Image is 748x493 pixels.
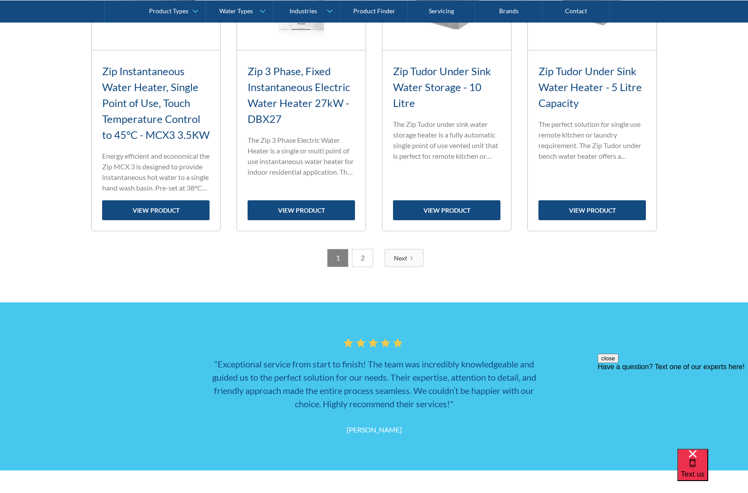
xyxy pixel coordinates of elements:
[393,63,500,111] h3: Zip Tudor Under Sink Water Storage - 10 Litre
[248,200,355,220] a: view product
[393,200,500,220] a: view product
[102,200,210,220] a: view product
[393,119,500,161] p: The Zip Tudor under sink water storage heater is a fully automatic single point of use vented uni...
[352,249,373,267] a: 2
[385,249,424,267] a: Next Page
[598,354,748,460] iframe: podium webchat widget prompt
[538,119,646,161] p: The perfect solution for single use remote kitchen or laundry requirement. The Zip Tudor under be...
[102,151,210,193] p: Energy efficient and economical the Zip MCX 3 is designed to provide instantaneous hot water to a...
[204,357,544,410] h3: "Exceptional service from start to finish! The team was incredibly knowledgeable and guided us to...
[538,63,646,111] h3: Zip Tudor Under Sink Water Heater - 5 Litre Capacity
[248,63,355,127] h3: Zip 3 Phase, Fixed Instantaneous Electric Water Heater 27kW - DBX27
[219,7,253,15] div: Water Types
[677,449,748,493] iframe: podium webchat widget bubble
[102,63,210,143] h3: Zip Instantaneous Water Heater, Single Point of Use, Touch Temperature Control to 45°C - MCX3 3.5KW
[538,200,646,220] a: view product
[248,135,355,177] p: The Zip 3 Phase Electric Water Heater is a single or multi point of use instantaneous water heate...
[91,249,657,267] div: List
[394,253,407,263] div: Next
[290,7,317,15] div: Industries
[347,424,402,435] div: [PERSON_NAME]
[149,7,188,15] div: Product Types
[327,249,348,267] a: 1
